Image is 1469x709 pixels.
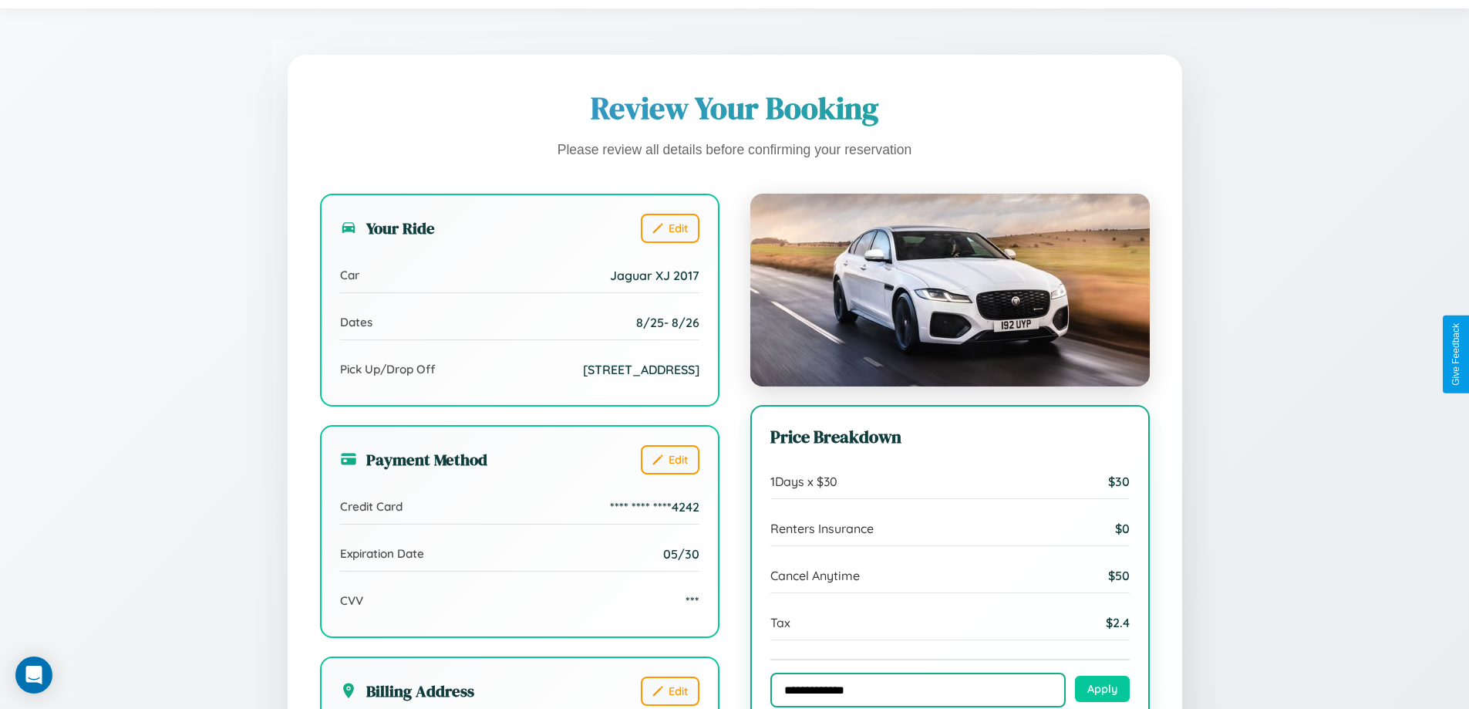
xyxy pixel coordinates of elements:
[641,214,699,243] button: Edit
[1108,474,1130,489] span: $ 30
[636,315,699,330] span: 8 / 25 - 8 / 26
[340,315,372,329] span: Dates
[340,593,363,608] span: CVV
[770,521,874,536] span: Renters Insurance
[340,448,487,471] h3: Payment Method
[750,194,1150,387] img: Jaguar XJ
[770,615,790,630] span: Tax
[340,217,435,239] h3: Your Ride
[641,677,699,706] button: Edit
[340,499,403,514] span: Credit Card
[1450,323,1461,386] div: Give Feedback
[770,568,860,583] span: Cancel Anytime
[340,546,424,561] span: Expiration Date
[1115,521,1130,536] span: $ 0
[583,362,699,377] span: [STREET_ADDRESS]
[1108,568,1130,583] span: $ 50
[663,546,699,562] span: 05/30
[320,87,1150,129] h1: Review Your Booking
[1075,676,1130,702] button: Apply
[770,425,1130,449] h3: Price Breakdown
[15,657,52,694] div: Open Intercom Messenger
[610,268,699,283] span: Jaguar XJ 2017
[1106,615,1130,630] span: $ 2.4
[641,445,699,474] button: Edit
[340,268,359,282] span: Car
[770,474,837,489] span: 1 Days x $ 30
[340,680,474,702] h3: Billing Address
[340,362,436,376] span: Pick Up/Drop Off
[320,138,1150,163] p: Please review all details before confirming your reservation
